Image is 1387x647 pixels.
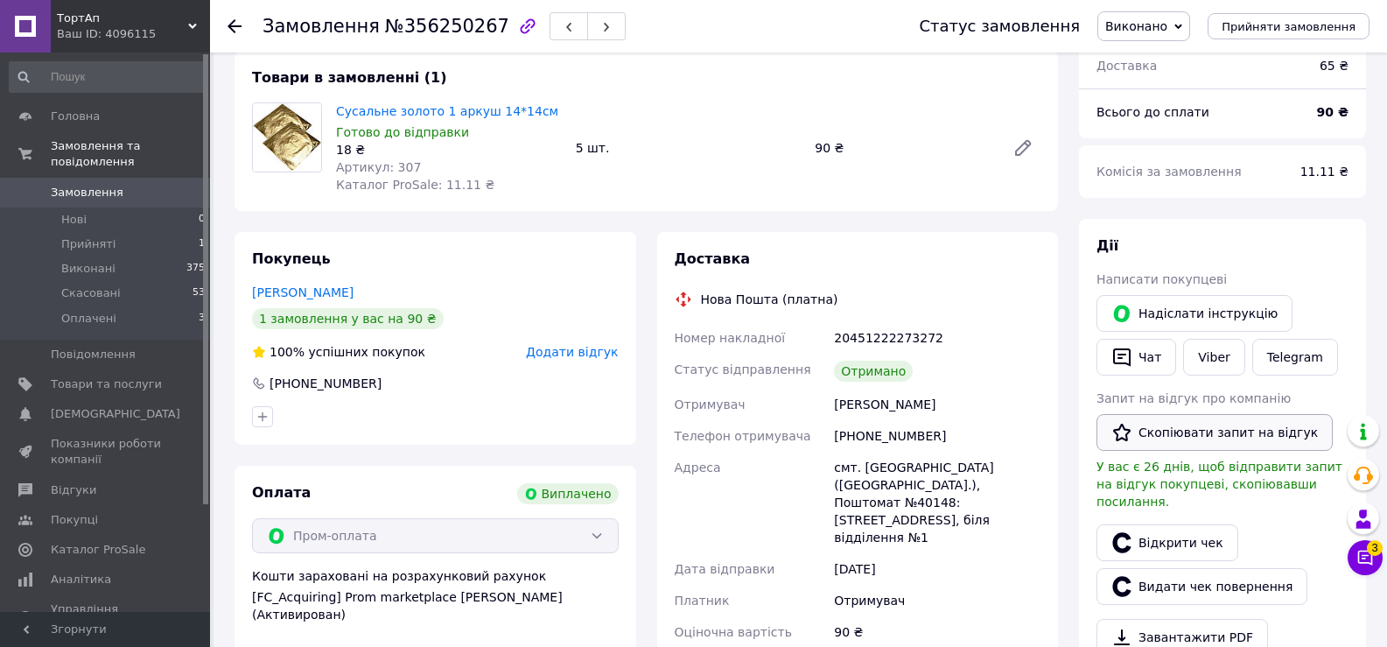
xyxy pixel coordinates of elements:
span: Головна [51,109,100,124]
span: Скасовані [61,285,121,301]
span: 100% [270,345,305,359]
span: Товари в замовленні (1) [252,69,447,86]
div: Повернутися назад [228,18,242,35]
span: 1 [199,236,205,252]
a: Сусальне золото 1 аркуш 14*14см [336,104,558,118]
span: Замовлення та повідомлення [51,138,210,170]
span: Покупці [51,512,98,528]
span: Доставка [1096,59,1157,73]
span: 3 [199,311,205,327]
button: Чат з покупцем3 [1348,540,1383,575]
div: [DATE] [830,553,1044,585]
span: 11.11 ₴ [1300,165,1348,179]
div: 5 шт. [569,136,809,160]
span: Готово до відправки [336,125,469,139]
span: Дії [1096,237,1118,254]
span: Замовлення [51,185,123,200]
div: 18 ₴ [336,141,562,158]
div: 90 ₴ [808,136,998,160]
a: Відкрити чек [1096,524,1238,561]
span: Додати відгук [526,345,618,359]
span: Артикул: 307 [336,160,421,174]
div: смт. [GEOGRAPHIC_DATA] ([GEOGRAPHIC_DATA].), Поштомат №40148: [STREET_ADDRESS], біля відділення №1 [830,452,1044,553]
div: Статус замовлення [919,18,1080,35]
span: Відгуки [51,482,96,498]
span: Прийняти замовлення [1222,20,1355,33]
span: Телефон отримувача [675,429,811,443]
span: Управління сайтом [51,601,162,633]
input: Пошук [9,61,207,93]
span: Нові [61,212,87,228]
div: [PHONE_NUMBER] [830,420,1044,452]
span: Отримувач [675,397,746,411]
div: 65 ₴ [1309,46,1359,85]
div: Нова Пошта (платна) [697,291,843,308]
span: Доставка [675,250,751,267]
a: [PERSON_NAME] [252,285,354,299]
span: Аналітика [51,572,111,587]
a: Telegram [1252,339,1338,376]
span: Показники роботи компанії [51,436,162,468]
div: 20451222273272 [830,322,1044,354]
span: Товари та послуги [51,376,162,392]
span: Повідомлення [51,347,136,362]
span: Оплата [252,484,311,501]
div: Кошти зараховані на розрахунковий рахунок [252,567,619,623]
span: Комісія за замовлення [1096,165,1242,179]
span: [DEMOGRAPHIC_DATA] [51,406,180,422]
div: Ваш ID: 4096115 [57,26,210,42]
b: 90 ₴ [1317,105,1348,119]
button: Чат [1096,339,1176,376]
span: Каталог ProSale [51,542,145,558]
button: Надіслати інструкцію [1096,295,1292,332]
span: 375 [186,261,205,277]
span: Платник [675,594,730,608]
span: ТортАп [57,11,188,26]
div: Отримано [834,361,913,382]
span: Оплачені [61,311,116,327]
button: Видати чек повернення [1096,568,1307,605]
a: Редагувати [1005,130,1040,165]
span: Адреса [675,461,721,475]
span: Каталог ProSale: 11.11 ₴ [336,178,494,192]
div: [FC_Acquiring] Prom marketplace [PERSON_NAME] (Активирован) [252,588,619,623]
span: Оціночна вартість [675,625,792,639]
img: Сусальне золото 1 аркуш 14*14см [253,103,321,172]
span: Замовлення [263,16,380,37]
span: №356250267 [385,16,509,37]
div: Виплачено [517,483,619,504]
span: 0 [199,212,205,228]
span: Виконані [61,261,116,277]
span: Прийняті [61,236,116,252]
span: 53 [193,285,205,301]
div: 1 замовлення у вас на 90 ₴ [252,308,444,329]
span: 3 [1367,536,1383,552]
div: [PHONE_NUMBER] [268,375,383,392]
button: Скопіювати запит на відгук [1096,414,1333,451]
span: Покупець [252,250,331,267]
div: успішних покупок [252,343,425,361]
a: Viber [1183,339,1244,376]
button: Прийняти замовлення [1208,13,1369,39]
span: Статус відправлення [675,362,811,376]
span: Всього до сплати [1096,105,1209,119]
div: Отримувач [830,585,1044,616]
span: Написати покупцеві [1096,272,1227,286]
span: Запит на відгук про компанію [1096,391,1291,405]
span: Дата відправки [675,562,775,576]
div: [PERSON_NAME] [830,389,1044,420]
span: Виконано [1105,19,1167,33]
span: Номер накладної [675,331,786,345]
span: У вас є 26 днів, щоб відправити запит на відгук покупцеві, скопіювавши посилання. [1096,460,1342,509]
